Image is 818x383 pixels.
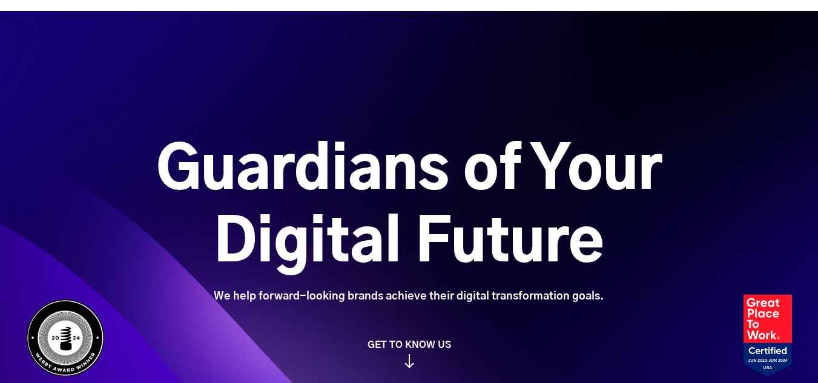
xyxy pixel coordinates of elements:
[20,339,798,368] a: GET TO KNOW US
[88,290,730,303] div: We help forward-looking brands achieve their digital transformation goals.
[88,135,730,280] h1: Guardians of Your Digital Future
[744,295,792,377] img: Heady_2023_Certification_Badge
[26,299,105,377] img: Heady_WebbyAward_Winner-4
[404,354,414,368] img: arrow_down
